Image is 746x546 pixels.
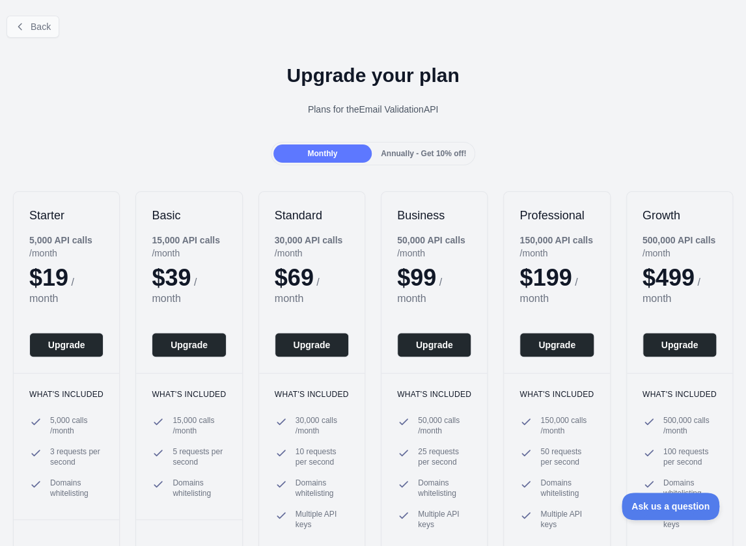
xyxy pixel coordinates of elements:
[622,493,720,520] iframe: Toggle Customer Support
[50,478,104,498] span: Domains whitelisting
[296,478,349,498] span: Domains whitelisting
[663,478,717,498] span: Domains whitelisting
[296,509,349,530] span: Multiple API keys
[173,478,226,498] span: Domains whitelisting
[418,478,471,498] span: Domains whitelisting
[418,509,471,530] span: Multiple API keys
[540,478,594,498] span: Domains whitelisting
[540,509,594,530] span: Multiple API keys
